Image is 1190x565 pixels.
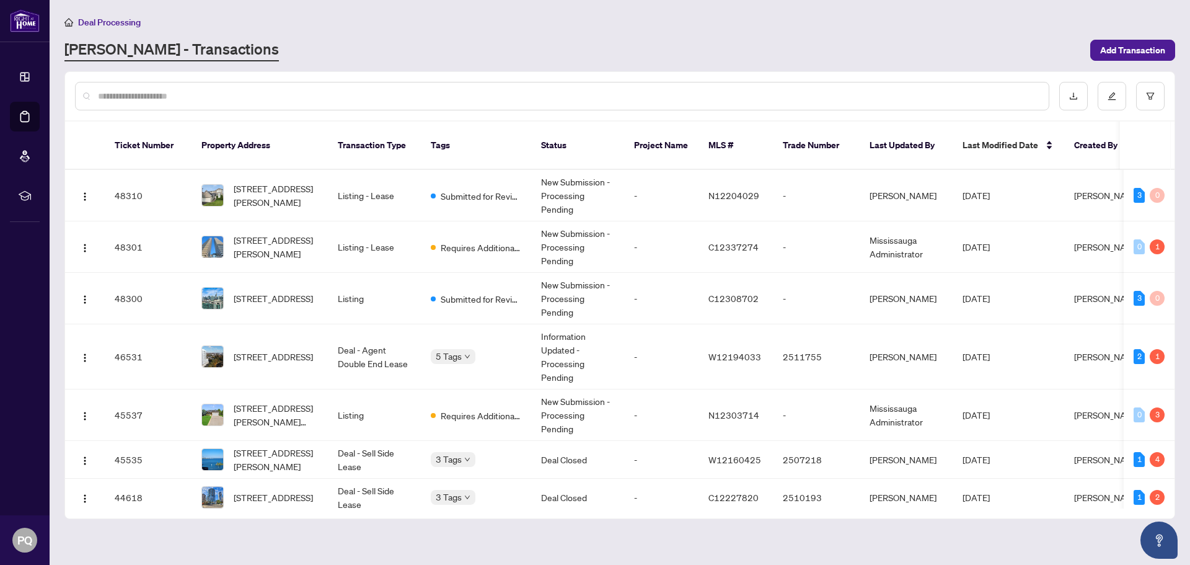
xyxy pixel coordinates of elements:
[773,479,860,517] td: 2510193
[624,479,699,517] td: -
[708,190,759,201] span: N12204029
[10,9,40,32] img: logo
[1074,454,1141,465] span: [PERSON_NAME]
[1064,122,1139,170] th: Created By
[1074,351,1141,362] span: [PERSON_NAME]
[441,241,521,254] span: Requires Additional Docs
[1134,407,1145,422] div: 0
[436,452,462,466] span: 3 Tags
[328,170,421,221] td: Listing - Lease
[328,273,421,324] td: Listing
[105,221,192,273] td: 48301
[531,273,624,324] td: New Submission - Processing Pending
[441,409,521,422] span: Requires Additional Docs
[234,291,313,305] span: [STREET_ADDRESS]
[1150,490,1165,505] div: 2
[708,454,761,465] span: W12160425
[1134,239,1145,254] div: 0
[421,122,531,170] th: Tags
[1150,239,1165,254] div: 1
[192,122,328,170] th: Property Address
[80,456,90,466] img: Logo
[105,389,192,441] td: 45537
[328,221,421,273] td: Listing - Lease
[1134,349,1145,364] div: 2
[17,532,32,549] span: PQ
[80,353,90,363] img: Logo
[80,192,90,202] img: Logo
[1150,452,1165,467] div: 4
[860,122,953,170] th: Last Updated By
[202,404,223,425] img: thumbnail-img
[1136,82,1165,110] button: filter
[963,454,990,465] span: [DATE]
[773,273,860,324] td: -
[202,288,223,309] img: thumbnail-img
[624,324,699,389] td: -
[464,354,470,360] span: down
[1134,452,1145,467] div: 1
[234,491,313,504] span: [STREET_ADDRESS]
[328,324,421,389] td: Deal - Agent Double End Lease
[78,17,141,28] span: Deal Processing
[1150,407,1165,422] div: 3
[80,411,90,421] img: Logo
[202,346,223,367] img: thumbnail-img
[1108,92,1116,100] span: edit
[105,273,192,324] td: 48300
[708,492,759,503] span: C12227820
[773,389,860,441] td: -
[105,441,192,479] td: 45535
[1134,188,1145,203] div: 3
[80,494,90,504] img: Logo
[773,122,860,170] th: Trade Number
[624,122,699,170] th: Project Name
[1134,490,1145,505] div: 1
[963,492,990,503] span: [DATE]
[624,221,699,273] td: -
[105,122,192,170] th: Ticket Number
[64,39,279,61] a: [PERSON_NAME] - Transactions
[953,122,1064,170] th: Last Modified Date
[1074,190,1141,201] span: [PERSON_NAME]
[773,324,860,389] td: 2511755
[234,233,318,260] span: [STREET_ADDRESS][PERSON_NAME]
[860,479,953,517] td: [PERSON_NAME]
[624,273,699,324] td: -
[105,324,192,389] td: 46531
[1146,92,1155,100] span: filter
[531,479,624,517] td: Deal Closed
[75,185,95,205] button: Logo
[1150,349,1165,364] div: 1
[963,351,990,362] span: [DATE]
[860,324,953,389] td: [PERSON_NAME]
[1150,188,1165,203] div: 0
[464,494,470,500] span: down
[1074,293,1141,304] span: [PERSON_NAME]
[75,237,95,257] button: Logo
[436,490,462,504] span: 3 Tags
[1074,241,1141,252] span: [PERSON_NAME]
[202,449,223,470] img: thumbnail-img
[1100,40,1165,60] span: Add Transaction
[1150,291,1165,306] div: 0
[328,389,421,441] td: Listing
[963,409,990,420] span: [DATE]
[1090,40,1175,61] button: Add Transaction
[1074,492,1141,503] span: [PERSON_NAME]
[708,293,759,304] span: C12308702
[80,295,90,305] img: Logo
[624,441,699,479] td: -
[234,182,318,209] span: [STREET_ADDRESS][PERSON_NAME]
[531,122,624,170] th: Status
[328,479,421,517] td: Deal - Sell Side Lease
[64,18,73,27] span: home
[105,479,192,517] td: 44618
[1140,522,1178,559] button: Open asap
[699,122,773,170] th: MLS #
[624,170,699,221] td: -
[75,405,95,425] button: Logo
[860,273,953,324] td: [PERSON_NAME]
[202,185,223,206] img: thumbnail-img
[1098,82,1126,110] button: edit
